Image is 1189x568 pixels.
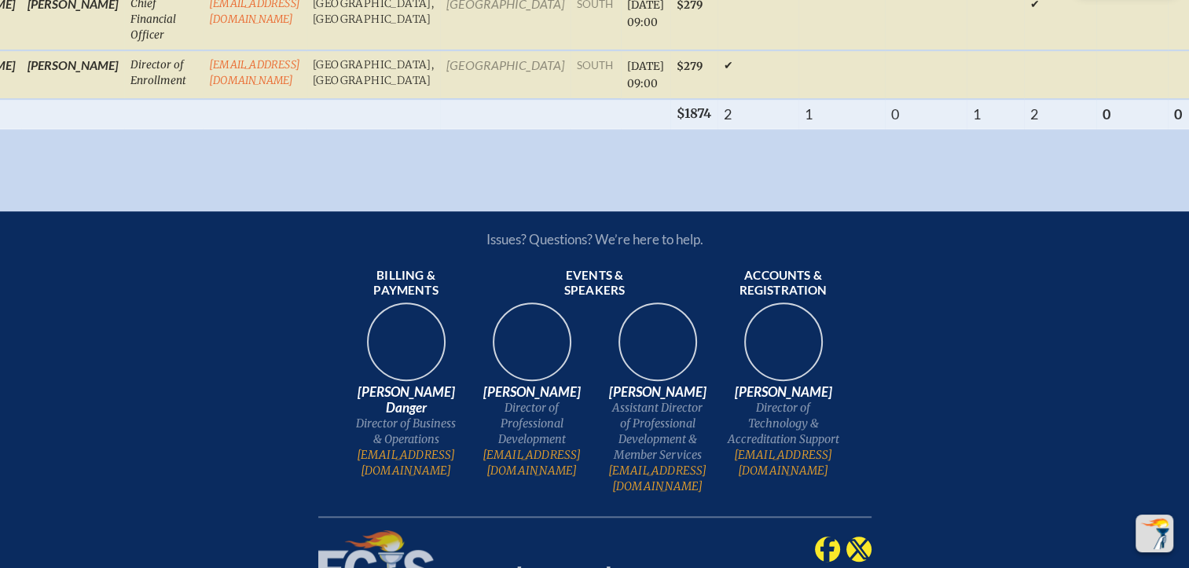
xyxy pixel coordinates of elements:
span: [PERSON_NAME] Danger [350,384,463,416]
th: 2 [1024,99,1096,129]
img: b1ee34a6-5a78-4519-85b2-7190c4823173 [733,298,834,398]
span: Director of Professional Development [475,400,589,447]
span: $279 [677,60,703,73]
th: 0 [885,99,967,129]
a: [EMAIL_ADDRESS][DOMAIN_NAME] [727,447,840,478]
th: $1874 [670,99,717,129]
p: Issues? Questions? We’re here to help. [318,231,872,247]
td: [PERSON_NAME] [21,50,124,99]
th: 0 [1096,99,1168,129]
button: Scroll Top [1136,515,1173,552]
a: FCIS @ Facebook (FloridaCouncilofIndependentSchools) [815,540,840,554]
span: Assistant Director of Professional Development & Member Services [601,400,714,463]
span: [PERSON_NAME] [601,384,714,400]
th: 1 [798,99,885,129]
span: ✔ [724,58,733,72]
span: Director of Business & Operations [350,416,463,447]
th: 1 [967,99,1024,129]
span: [PERSON_NAME] [475,384,589,400]
span: [PERSON_NAME] [727,384,840,400]
img: 545ba9c4-c691-43d5-86fb-b0a622cbeb82 [607,298,708,398]
th: 2 [717,99,798,129]
a: [EMAIL_ADDRESS][DOMAIN_NAME] [350,447,463,478]
img: 94e3d245-ca72-49ea-9844-ae84f6d33c0f [482,298,582,398]
td: south [571,50,621,99]
td: Director of Enrollment [124,50,203,99]
span: Billing & payments [350,268,463,299]
span: Events & speakers [538,268,651,299]
a: FCIS @ Twitter (@FCISNews) [846,540,872,554]
img: To the top [1139,518,1170,549]
a: [EMAIL_ADDRESS][DOMAIN_NAME] [601,463,714,494]
a: [EMAIL_ADDRESS][DOMAIN_NAME] [475,447,589,478]
td: [GEOGRAPHIC_DATA] [440,50,571,99]
a: [EMAIL_ADDRESS][DOMAIN_NAME] [209,58,300,87]
span: Director of Technology & Accreditation Support [727,400,840,447]
span: [DATE] 09:00 [627,60,664,90]
img: 9c64f3fb-7776-47f4-83d7-46a341952595 [356,298,457,398]
td: [GEOGRAPHIC_DATA], [GEOGRAPHIC_DATA] [306,50,440,99]
span: Accounts & registration [727,268,840,299]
